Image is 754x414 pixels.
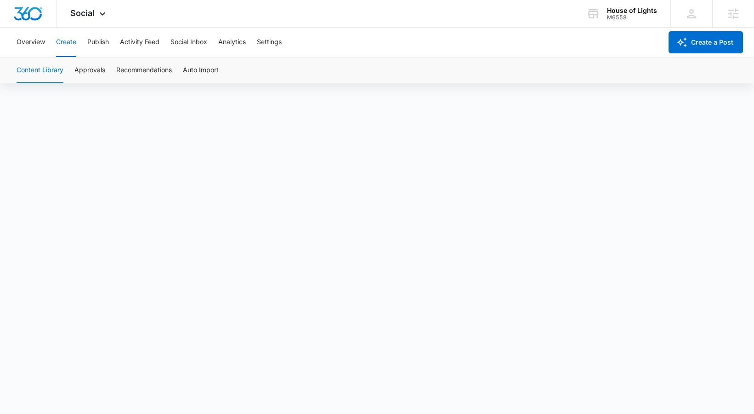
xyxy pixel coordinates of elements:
[70,8,95,18] span: Social
[120,28,159,57] button: Activity Feed
[17,28,45,57] button: Overview
[17,57,63,83] button: Content Library
[607,14,657,21] div: account id
[170,28,207,57] button: Social Inbox
[607,7,657,14] div: account name
[183,57,219,83] button: Auto Import
[116,57,172,83] button: Recommendations
[669,31,743,53] button: Create a Post
[74,57,105,83] button: Approvals
[56,28,76,57] button: Create
[87,28,109,57] button: Publish
[218,28,246,57] button: Analytics
[257,28,282,57] button: Settings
